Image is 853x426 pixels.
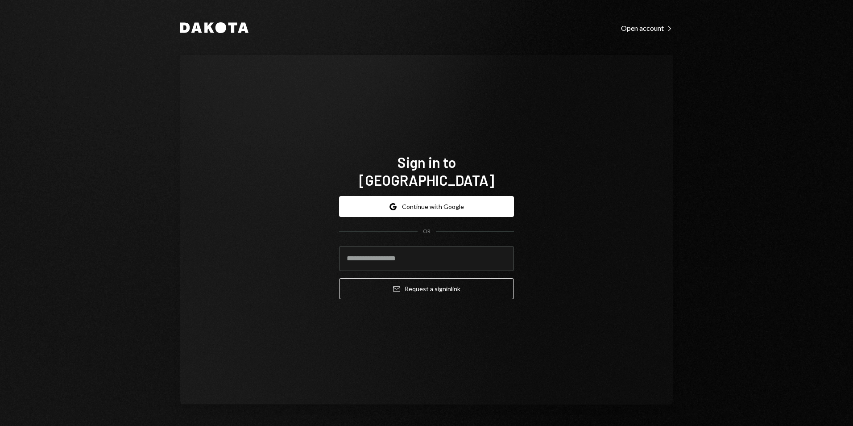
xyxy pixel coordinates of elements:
[339,278,514,299] button: Request a signinlink
[621,24,673,33] div: Open account
[339,196,514,217] button: Continue with Google
[339,153,514,189] h1: Sign in to [GEOGRAPHIC_DATA]
[621,23,673,33] a: Open account
[423,228,431,235] div: OR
